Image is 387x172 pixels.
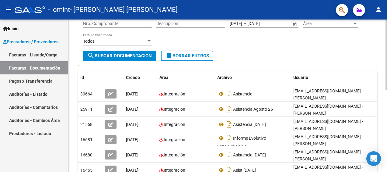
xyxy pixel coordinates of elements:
span: - omint [48,3,70,16]
button: Open calendar [291,21,298,27]
span: Integración [164,91,185,96]
span: Asistencia [DATE] [233,122,266,127]
span: [DATE] [126,122,138,127]
mat-icon: delete [165,52,173,59]
span: [EMAIL_ADDRESS][DOMAIN_NAME] - [PERSON_NAME] [293,134,363,146]
span: Creado [126,75,140,80]
span: Archivo [217,75,232,80]
span: [EMAIL_ADDRESS][DOMAIN_NAME] - [PERSON_NAME] [293,149,363,161]
span: Integración [164,122,185,127]
span: Area [159,75,169,80]
span: 21568 [80,122,92,127]
button: Borrar Filtros [161,51,213,61]
i: Descargar documento [225,104,233,114]
span: Asistencia Agosto 25 [233,107,273,112]
input: Fecha fin [247,21,277,26]
span: Integración [164,152,185,157]
span: [DATE] [126,107,138,112]
mat-icon: menu [5,6,12,13]
i: Descargar documento [225,150,233,160]
i: Descargar documento [225,120,233,129]
span: Buscar Documentacion [87,53,152,59]
span: Borrar Filtros [165,53,209,59]
span: Informe Evolutivo Fonoaudiologia [217,136,266,149]
span: Todos [83,39,95,44]
datatable-header-cell: Archivo [215,71,291,84]
mat-icon: search [87,52,95,59]
span: [DATE] [126,91,138,96]
span: – [243,21,246,26]
input: Fecha inicio [230,21,242,26]
span: Área [303,21,352,26]
span: 25911 [80,107,92,112]
span: Prestadores / Proveedores [3,38,58,45]
div: Open Intercom Messenger [366,151,381,166]
span: 16680 [80,152,92,157]
mat-icon: person [375,6,382,13]
span: Inicio [3,25,19,32]
datatable-header-cell: Creado [124,71,157,84]
datatable-header-cell: Area [157,71,215,84]
span: [DATE] [126,152,138,157]
i: Descargar documento [225,89,233,99]
i: Descargar documento [225,133,233,143]
span: [EMAIL_ADDRESS][DOMAIN_NAME] - [PERSON_NAME] [293,88,363,100]
span: - [PERSON_NAME] [PERSON_NAME] [70,3,178,16]
span: Asistencia [DATE] [233,152,266,157]
span: [EMAIL_ADDRESS][DOMAIN_NAME] - [PERSON_NAME] [293,119,363,131]
span: Id [80,75,84,80]
span: [DATE] [126,137,138,142]
span: 16681 [80,137,92,142]
span: 30664 [80,91,92,96]
datatable-header-cell: Usuario [291,71,382,84]
span: Usuario [293,75,308,80]
span: Asistencia [233,91,253,96]
span: Integración [164,137,185,142]
span: [EMAIL_ADDRESS][DOMAIN_NAME] - [PERSON_NAME] [293,104,363,116]
button: Buscar Documentacion [83,51,156,61]
datatable-header-cell: Id [78,71,102,84]
span: Integración [164,107,185,112]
